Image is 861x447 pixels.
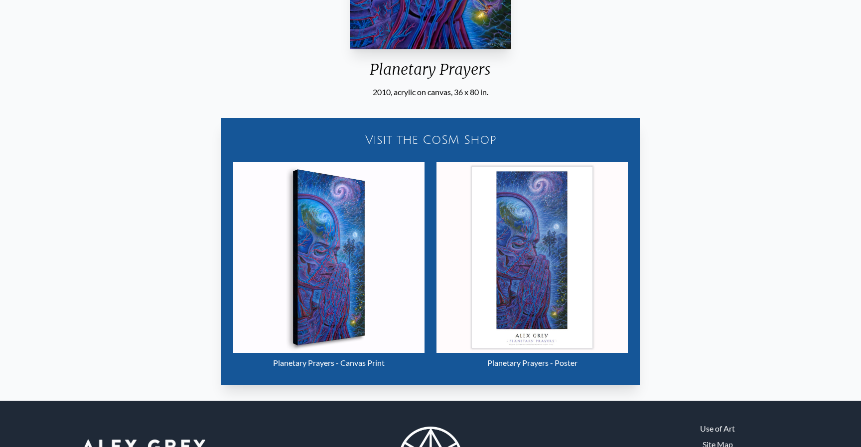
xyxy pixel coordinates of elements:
[233,162,425,353] img: Planetary Prayers - Canvas Print
[436,353,628,373] div: Planetary Prayers - Poster
[436,162,628,373] a: Planetary Prayers - Poster
[700,423,735,435] a: Use of Art
[233,162,425,373] a: Planetary Prayers - Canvas Print
[346,60,516,86] div: Planetary Prayers
[346,86,516,98] div: 2010, acrylic on canvas, 36 x 80 in.
[436,162,628,353] img: Planetary Prayers - Poster
[227,124,634,156] a: Visit the CoSM Shop
[233,353,425,373] div: Planetary Prayers - Canvas Print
